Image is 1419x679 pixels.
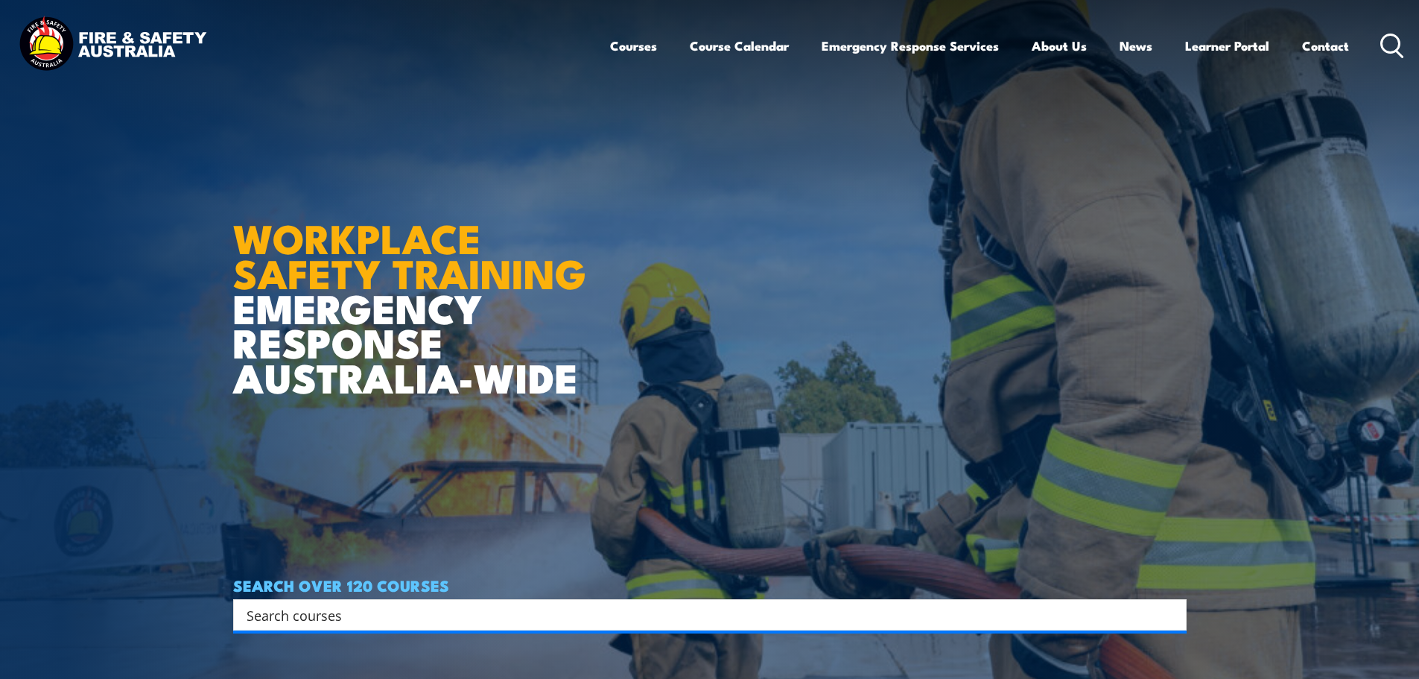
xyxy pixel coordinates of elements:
[610,26,657,66] a: Courses
[690,26,789,66] a: Course Calendar
[1032,26,1087,66] a: About Us
[1185,26,1269,66] a: Learner Portal
[233,183,597,394] h1: EMERGENCY RESPONSE AUSTRALIA-WIDE
[233,206,586,303] strong: WORKPLACE SAFETY TRAINING
[822,26,999,66] a: Emergency Response Services
[247,604,1154,626] input: Search input
[1120,26,1152,66] a: News
[250,604,1157,625] form: Search form
[1302,26,1349,66] a: Contact
[1161,604,1181,625] button: Search magnifier button
[233,577,1187,593] h4: SEARCH OVER 120 COURSES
